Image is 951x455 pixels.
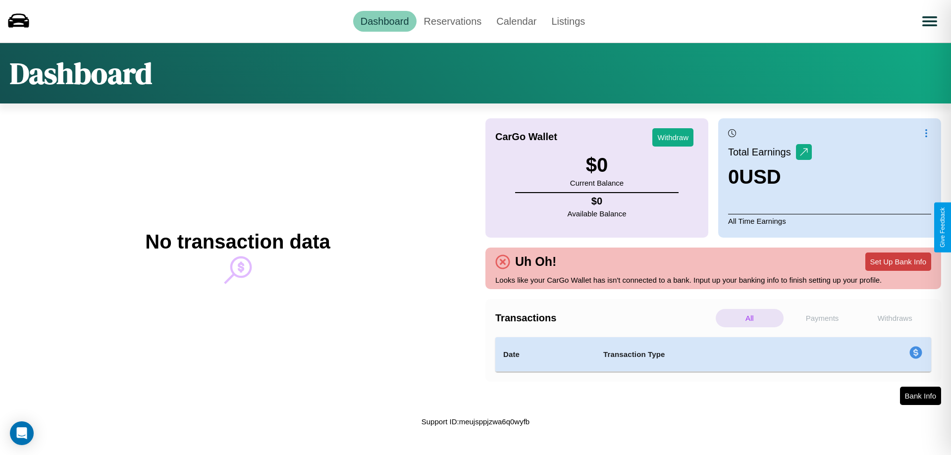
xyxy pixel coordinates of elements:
[789,309,856,327] p: Payments
[145,231,330,253] h2: No transaction data
[489,11,544,32] a: Calendar
[495,273,931,287] p: Looks like your CarGo Wallet has isn't connected to a bank. Input up your banking info to finish ...
[916,7,944,35] button: Open menu
[422,415,529,428] p: Support ID: meujsppjzwa6q0wyfb
[570,154,624,176] h3: $ 0
[544,11,592,32] a: Listings
[861,309,929,327] p: Withdraws
[716,309,784,327] p: All
[495,337,931,372] table: simple table
[568,196,627,207] h4: $ 0
[939,207,946,248] div: Give Feedback
[568,207,627,220] p: Available Balance
[865,253,931,271] button: Set Up Bank Info
[510,254,561,269] h4: Uh Oh!
[495,312,713,324] h4: Transactions
[495,131,557,143] h4: CarGo Wallet
[728,166,812,188] h3: 0 USD
[10,53,152,94] h1: Dashboard
[503,349,587,360] h4: Date
[10,421,34,445] div: Open Intercom Messenger
[603,349,828,360] h4: Transaction Type
[417,11,489,32] a: Reservations
[570,176,624,190] p: Current Balance
[728,214,931,228] p: All Time Earnings
[353,11,417,32] a: Dashboard
[652,128,693,147] button: Withdraw
[900,387,941,405] button: Bank Info
[728,143,796,161] p: Total Earnings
